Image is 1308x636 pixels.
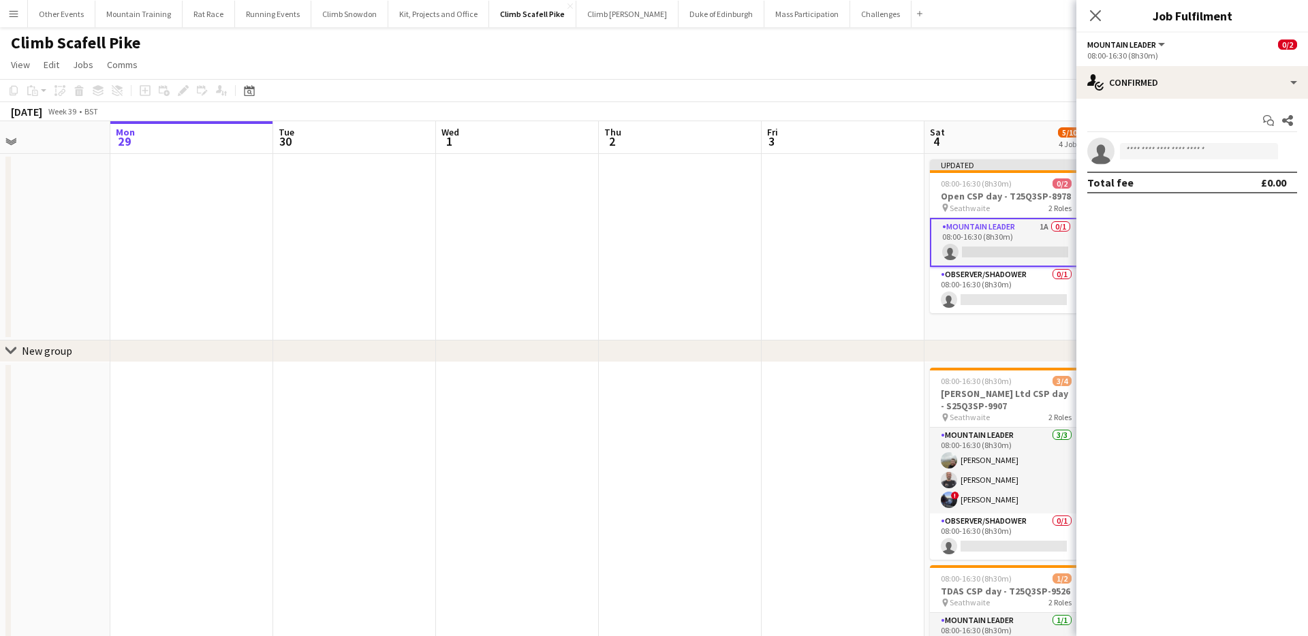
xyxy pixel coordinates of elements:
div: Confirmed [1076,66,1308,99]
span: 2 Roles [1048,597,1072,607]
span: Comms [107,59,138,71]
button: Climb Snowdon [311,1,388,27]
h1: Climb Scafell Pike [11,33,140,53]
span: Sat [930,126,945,138]
span: Seathwaite [950,597,990,607]
span: 3/4 [1053,376,1072,386]
span: Week 39 [45,106,79,116]
button: Duke of Edinburgh [679,1,764,27]
div: £0.00 [1261,176,1286,189]
span: 2 Roles [1048,203,1072,213]
span: Jobs [73,59,93,71]
button: Kit, Projects and Office [388,1,489,27]
span: View [11,59,30,71]
h3: TDAS CSP day - T25Q3SP-9526 [930,585,1083,597]
button: Challenges [850,1,912,27]
span: 3 [765,133,778,149]
div: 08:00-16:30 (8h30m) [1087,50,1297,61]
span: Wed [441,126,459,138]
app-card-role: Mountain Leader3/308:00-16:30 (8h30m)[PERSON_NAME][PERSON_NAME]![PERSON_NAME] [930,428,1083,513]
span: Mon [116,126,135,138]
button: Rat Race [183,1,235,27]
button: Other Events [28,1,95,27]
span: ! [951,492,959,500]
span: 0/2 [1053,178,1072,189]
span: Tue [279,126,294,138]
button: Climb [PERSON_NAME] [576,1,679,27]
button: Running Events [235,1,311,27]
div: [DATE] [11,105,42,118]
span: 4 [928,133,945,149]
h3: Job Fulfilment [1076,7,1308,25]
span: Seathwaite [950,412,990,422]
span: Thu [604,126,621,138]
span: Seathwaite [950,203,990,213]
span: 30 [277,133,294,149]
div: 4 Jobs [1059,139,1080,149]
div: New group [22,344,72,357]
span: 1/2 [1053,573,1072,584]
a: Comms [102,56,143,74]
span: 08:00-16:30 (8h30m) [941,376,1012,386]
button: Mountain Training [95,1,183,27]
app-card-role: Observer/Shadower0/108:00-16:30 (8h30m) [930,513,1083,560]
button: Climb Scafell Pike [489,1,576,27]
span: Edit [44,59,59,71]
h3: [PERSON_NAME] Ltd CSP day - S25Q3SP-9907 [930,387,1083,412]
span: 2 [602,133,621,149]
span: 0/2 [1278,39,1297,50]
a: View [5,56,35,74]
app-card-role: Observer/Shadower0/108:00-16:30 (8h30m) [930,267,1083,313]
div: Total fee [1087,176,1134,189]
span: 08:00-16:30 (8h30m) [941,573,1012,584]
app-job-card: Updated08:00-16:30 (8h30m)0/2Open CSP day - T25Q3SP-8978 Seathwaite2 RolesMountain Leader1A0/108:... [930,159,1083,313]
button: Mountain Leader [1087,39,1167,50]
h3: Open CSP day - T25Q3SP-8978 [930,190,1083,202]
span: 5/10 [1058,127,1081,138]
app-card-role: Mountain Leader1A0/108:00-16:30 (8h30m) [930,218,1083,267]
a: Jobs [67,56,99,74]
span: 2 Roles [1048,412,1072,422]
span: Fri [767,126,778,138]
span: 29 [114,133,135,149]
span: Mountain Leader [1087,39,1156,50]
div: BST [84,106,98,116]
span: 08:00-16:30 (8h30m) [941,178,1012,189]
a: Edit [38,56,65,74]
button: Mass Participation [764,1,850,27]
div: Updated [930,159,1083,170]
app-job-card: 08:00-16:30 (8h30m)3/4[PERSON_NAME] Ltd CSP day - S25Q3SP-9907 Seathwaite2 RolesMountain Leader3/... [930,368,1083,560]
span: 1 [439,133,459,149]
